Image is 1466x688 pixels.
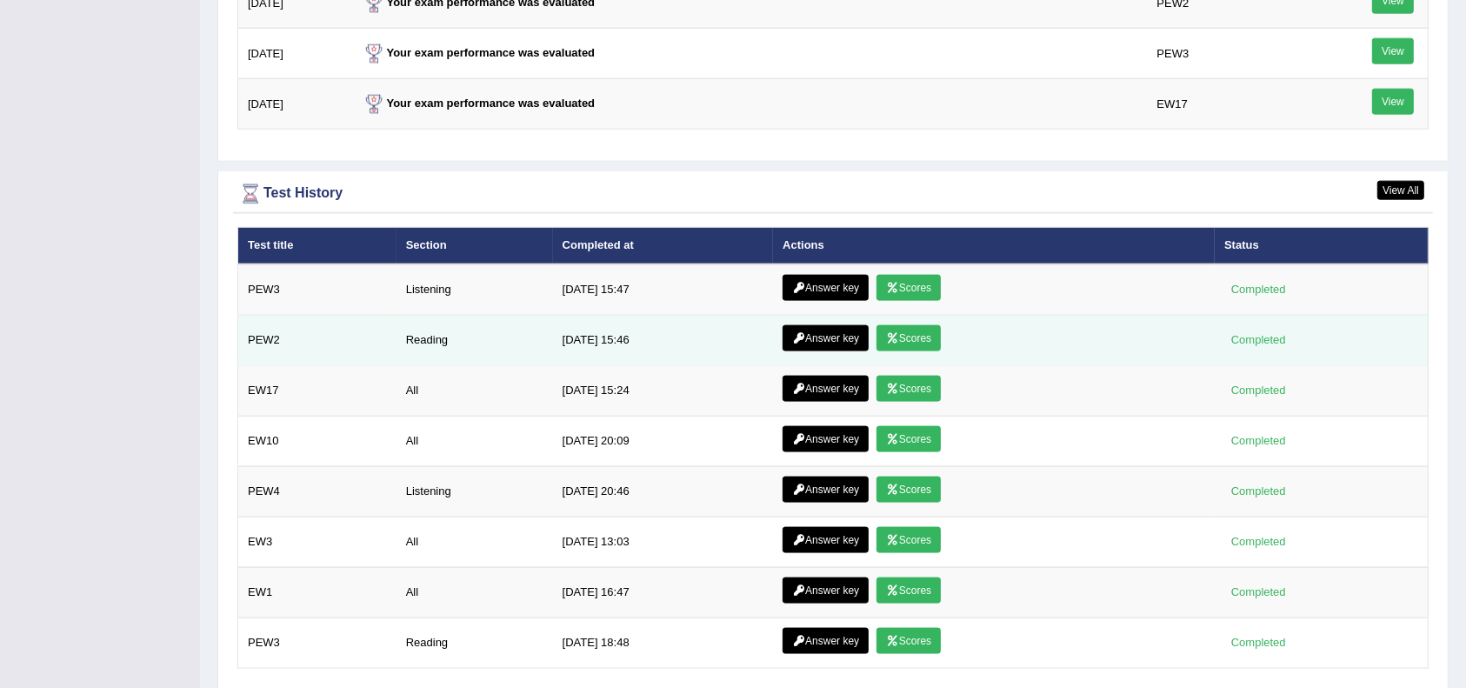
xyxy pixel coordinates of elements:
th: Actions [773,228,1215,264]
a: View [1372,89,1414,115]
td: [DATE] 18:48 [553,618,774,668]
a: View [1372,38,1414,64]
th: Section [396,228,553,264]
td: EW17 [238,365,396,416]
td: PEW2 [238,315,396,365]
a: Scores [876,325,941,351]
td: PEW4 [238,466,396,517]
a: Answer key [783,578,869,604]
td: EW1 [238,567,396,618]
td: [DATE] [238,29,351,79]
div: Completed [1224,382,1292,400]
strong: Your exam performance was evaluated [361,97,596,110]
td: [DATE] 15:46 [553,315,774,365]
a: Answer key [783,477,869,503]
a: Scores [876,578,941,604]
div: Completed [1224,584,1292,602]
strong: Your exam performance was evaluated [361,46,596,59]
td: [DATE] [238,79,351,130]
a: Answer key [783,325,869,351]
td: [DATE] 13:03 [553,517,774,567]
a: Scores [876,275,941,301]
td: All [396,365,553,416]
td: Reading [396,618,553,668]
a: Answer key [783,426,869,452]
td: EW10 [238,416,396,466]
a: Scores [876,527,941,553]
td: All [396,567,553,618]
div: Completed [1224,634,1292,652]
td: All [396,416,553,466]
td: [DATE] 16:47 [553,567,774,618]
a: Answer key [783,376,869,402]
td: Listening [396,466,553,517]
a: Scores [876,426,941,452]
td: [DATE] 20:46 [553,466,774,517]
td: All [396,517,553,567]
a: View All [1377,181,1424,200]
td: EW3 [238,517,396,567]
td: PEW3 [1147,29,1323,79]
a: Scores [876,628,941,654]
div: Completed [1224,483,1292,501]
td: [DATE] 15:24 [553,365,774,416]
div: Completed [1224,533,1292,551]
td: [DATE] 20:09 [553,416,774,466]
td: Listening [396,264,553,316]
a: Answer key [783,527,869,553]
a: Scores [876,477,941,503]
td: PEW3 [238,618,396,668]
div: Completed [1224,432,1292,451]
th: Status [1215,228,1428,264]
td: Reading [396,315,553,365]
th: Completed at [553,228,774,264]
td: [DATE] 15:47 [553,264,774,316]
div: Test History [237,181,1429,207]
td: EW17 [1147,79,1323,130]
div: Completed [1224,281,1292,299]
a: Answer key [783,275,869,301]
th: Test title [238,228,396,264]
div: Completed [1224,331,1292,350]
td: PEW3 [238,264,396,316]
a: Answer key [783,628,869,654]
a: Scores [876,376,941,402]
